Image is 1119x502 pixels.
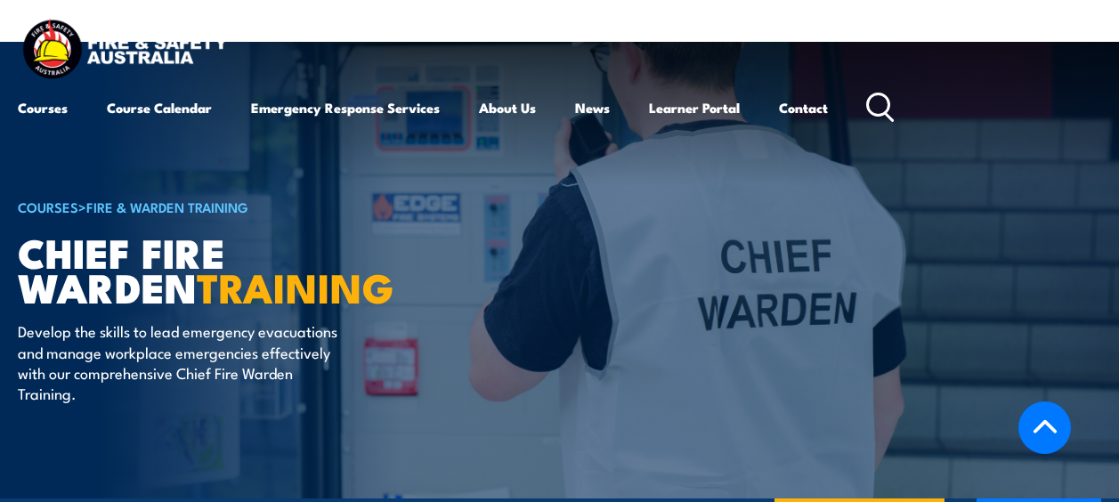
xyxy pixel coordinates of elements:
[575,86,610,129] a: News
[251,86,440,129] a: Emergency Response Services
[18,197,78,216] a: COURSES
[18,234,458,304] h1: Chief Fire Warden
[649,86,740,129] a: Learner Portal
[107,86,212,129] a: Course Calendar
[18,196,458,217] h6: >
[479,86,536,129] a: About Us
[18,320,343,404] p: Develop the skills to lead emergency evacuations and manage workplace emergencies effectively wit...
[86,197,248,216] a: Fire & Warden Training
[18,86,68,129] a: Courses
[779,86,828,129] a: Contact
[197,255,394,317] strong: TRAINING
